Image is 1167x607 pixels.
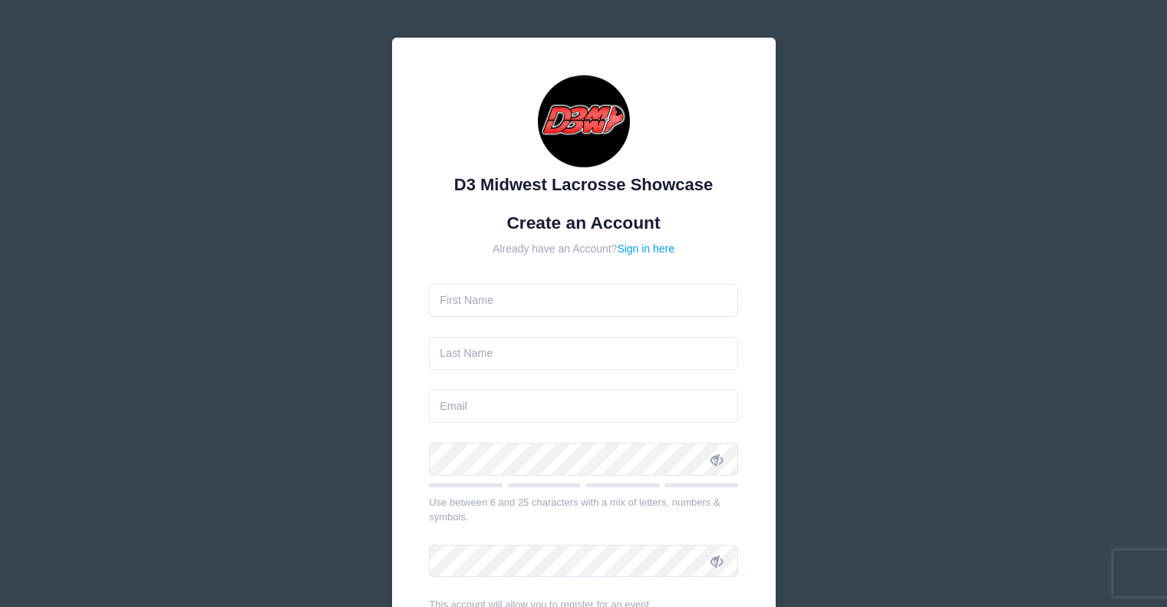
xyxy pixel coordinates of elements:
[429,213,738,233] h1: Create an Account
[429,337,738,370] input: Last Name
[429,284,738,317] input: First Name
[429,495,738,525] div: Use between 6 and 25 characters with a mix of letters, numbers & symbols.
[429,172,738,197] div: D3 Midwest Lacrosse Showcase
[429,390,738,423] input: Email
[617,242,674,255] a: Sign in here
[538,75,630,167] img: D3 Midwest Lacrosse Showcase
[429,241,738,257] div: Already have an Account?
